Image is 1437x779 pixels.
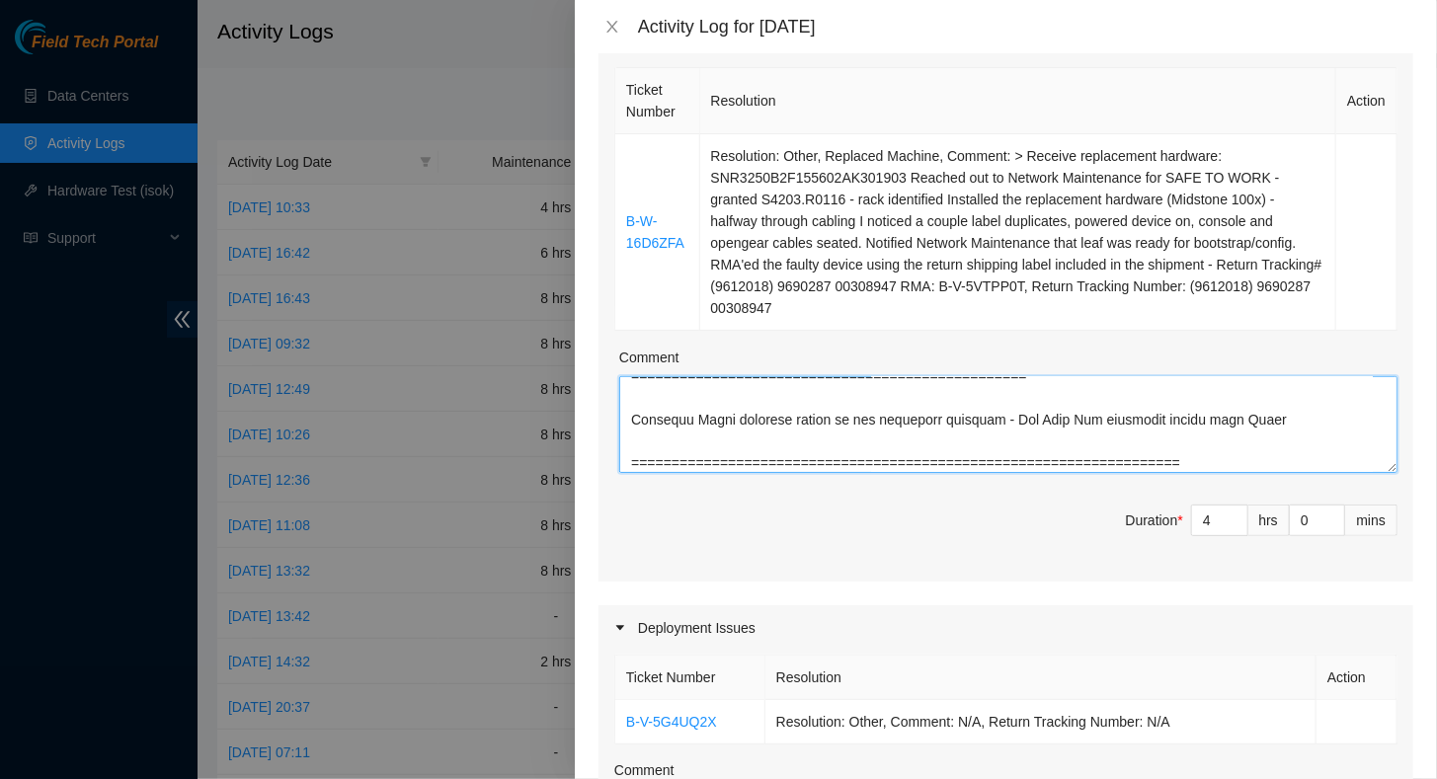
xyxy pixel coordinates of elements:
span: caret-right [614,622,626,634]
td: Resolution: Other, Comment: N/A, Return Tracking Number: N/A [765,700,1317,744]
a: B-W-16D6ZFA [626,213,684,251]
td: Resolution: Other, Replaced Machine, Comment: > Receive replacement hardware: SNR3250B2F155602AK3... [700,134,1337,331]
span: close [604,19,620,35]
th: Action [1317,656,1397,700]
label: Comment [619,347,679,368]
div: Activity Log for [DATE] [638,16,1413,38]
div: mins [1345,505,1397,536]
th: Resolution [700,68,1337,134]
th: Action [1336,68,1397,134]
th: Ticket Number [615,68,700,134]
div: hrs [1248,505,1290,536]
div: Duration [1126,509,1183,531]
th: Resolution [765,656,1317,700]
button: Close [599,18,626,37]
div: Deployment Issues [599,605,1413,651]
th: Ticket Number [615,656,765,700]
a: B-V-5G4UQ2X [626,714,717,730]
textarea: Comment [619,376,1397,473]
